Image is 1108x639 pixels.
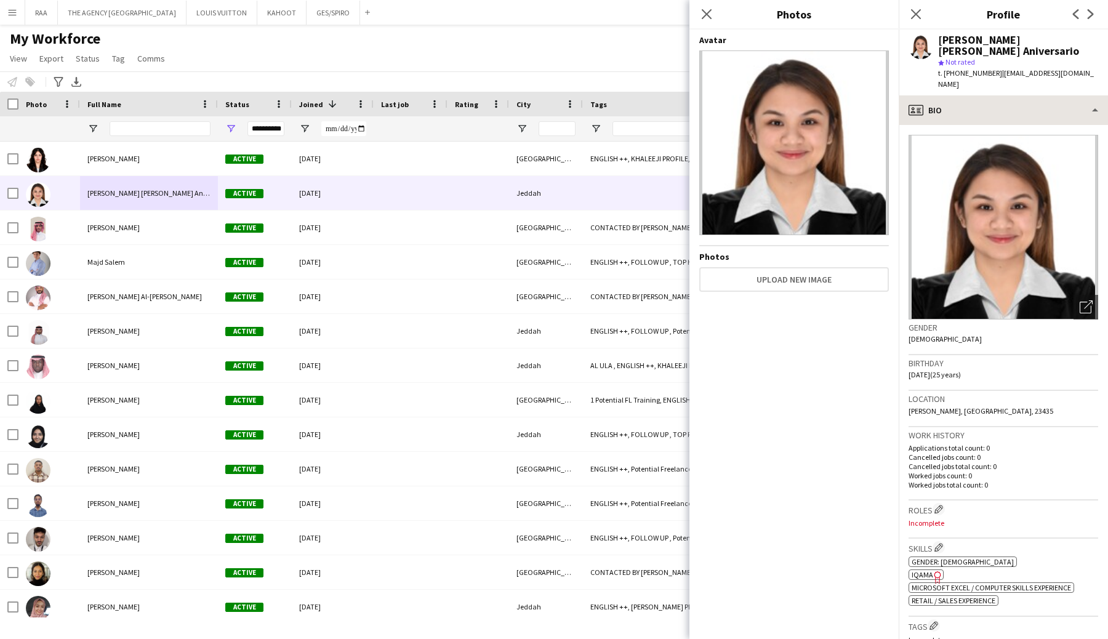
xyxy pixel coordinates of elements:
[307,1,360,25] button: GES/SPIRO
[912,570,933,579] span: IQAMA
[292,348,374,382] div: [DATE]
[516,100,531,109] span: City
[516,123,528,134] button: Open Filter Menu
[34,50,68,66] a: Export
[945,57,975,66] span: Not rated
[26,148,50,172] img: Shihanah Alhudaif
[87,533,140,542] span: [PERSON_NAME]
[938,68,1094,89] span: | [EMAIL_ADDRESS][DOMAIN_NAME]
[583,452,791,486] div: ENGLISH ++, Potential Freelancer Training, Potential Supervisor Training, TOP HOST/HOSTESS, TOP P...
[225,189,263,198] span: Active
[225,258,263,267] span: Active
[583,348,791,382] div: AL ULA , ENGLISH ++, KHALEEJI PROFILE, LUXURY RETAIL, Potential Freelancer Training, SAUDI NATION...
[87,464,140,473] span: [PERSON_NAME]
[699,50,889,235] img: Crew avatar
[69,74,84,89] app-action-btn: Export XLSX
[699,34,889,46] h4: Avatar
[26,561,50,586] img: Mehira Mohamed
[26,320,50,345] img: Ahmed Khalaf
[257,1,307,25] button: KAHOOT
[26,424,50,448] img: May Redwan
[509,555,583,589] div: [GEOGRAPHIC_DATA]
[71,50,105,66] a: Status
[107,50,130,66] a: Tag
[87,257,125,267] span: Majd Salem
[699,267,889,292] button: Upload new image
[225,430,263,440] span: Active
[26,100,47,109] span: Photo
[909,406,1053,416] span: [PERSON_NAME], [GEOGRAPHIC_DATA], 23435
[912,557,1014,566] span: Gender: [DEMOGRAPHIC_DATA]
[899,95,1108,125] div: Bio
[87,188,230,198] span: [PERSON_NAME] [PERSON_NAME] Aniversario
[938,34,1098,57] div: [PERSON_NAME] [PERSON_NAME] Aniversario
[509,211,583,244] div: [GEOGRAPHIC_DATA]
[899,6,1108,22] h3: Profile
[583,417,791,451] div: ENGLISH ++, FOLLOW UP , TOP PROMOTER, TOP [PERSON_NAME]
[292,452,374,486] div: [DATE]
[299,100,323,109] span: Joined
[132,50,170,66] a: Comms
[292,245,374,279] div: [DATE]
[583,211,791,244] div: CONTACTED BY [PERSON_NAME], ENGLISH ++, KHALEEJI PROFILE, [DEMOGRAPHIC_DATA] NATIONAL, TOP HOST/H...
[225,568,263,577] span: Active
[909,358,1098,369] h3: Birthday
[87,430,140,439] span: [PERSON_NAME]
[225,465,263,474] span: Active
[938,68,1002,78] span: t. [PHONE_NUMBER]
[87,568,140,577] span: [PERSON_NAME]
[909,452,1098,462] p: Cancelled jobs count: 0
[509,314,583,348] div: Jeddah
[509,176,583,210] div: Jeddah
[225,534,263,543] span: Active
[909,480,1098,489] p: Worked jobs total count: 0
[87,123,98,134] button: Open Filter Menu
[137,53,165,64] span: Comms
[26,492,50,517] img: Osama Mohamed
[292,383,374,417] div: [DATE]
[10,30,100,48] span: My Workforce
[87,395,140,404] span: [PERSON_NAME]
[112,53,125,64] span: Tag
[321,121,366,136] input: Joined Filter Input
[26,251,50,276] img: Majd Salem
[909,443,1098,452] p: Applications total count: 0
[909,471,1098,480] p: Worked jobs count: 0
[909,462,1098,471] p: Cancelled jobs total count: 0
[612,121,784,136] input: Tags Filter Input
[912,583,1071,592] span: Microsoft Excel / Computer skills experience
[292,142,374,175] div: [DATE]
[292,211,374,244] div: [DATE]
[909,334,982,344] span: [DEMOGRAPHIC_DATA]
[225,327,263,336] span: Active
[509,521,583,555] div: [GEOGRAPHIC_DATA]
[509,452,583,486] div: [GEOGRAPHIC_DATA]
[87,154,140,163] span: [PERSON_NAME]
[909,518,1098,528] p: Incomplete
[909,135,1098,319] img: Crew avatar or photo
[509,142,583,175] div: [GEOGRAPHIC_DATA]
[225,603,263,612] span: Active
[583,142,791,175] div: ENGLISH ++, KHALEEJI PROFILE, Potential Freelancer Training, [GEOGRAPHIC_DATA], TOP HOST/HOSTESS,...
[225,100,249,109] span: Status
[509,245,583,279] div: [GEOGRAPHIC_DATA]
[51,74,66,89] app-action-btn: Advanced filters
[909,370,961,379] span: [DATE] (25 years)
[909,503,1098,516] h3: Roles
[699,251,889,262] h4: Photos
[87,361,140,370] span: [PERSON_NAME]
[583,245,791,279] div: ENGLISH ++, FOLLOW UP , TOP HOST/HOSTESS, TOP PROMOTER, TOP [PERSON_NAME]
[583,279,791,313] div: CONTACTED BY [PERSON_NAME], ENGLISH ++, [PERSON_NAME] PROFILE, Potential Supervisor Training, SAU...
[583,521,791,555] div: ENGLISH ++, FOLLOW UP , Potential Freelancer Training, TOP [PERSON_NAME]
[87,292,202,301] span: [PERSON_NAME] Al-[PERSON_NAME]
[909,322,1098,333] h3: Gender
[187,1,257,25] button: LOUIS VUITTON
[58,1,187,25] button: THE AGENCY [GEOGRAPHIC_DATA]
[225,155,263,164] span: Active
[909,619,1098,632] h3: Tags
[39,53,63,64] span: Export
[110,121,211,136] input: Full Name Filter Input
[87,100,121,109] span: Full Name
[292,590,374,624] div: [DATE]
[590,123,601,134] button: Open Filter Menu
